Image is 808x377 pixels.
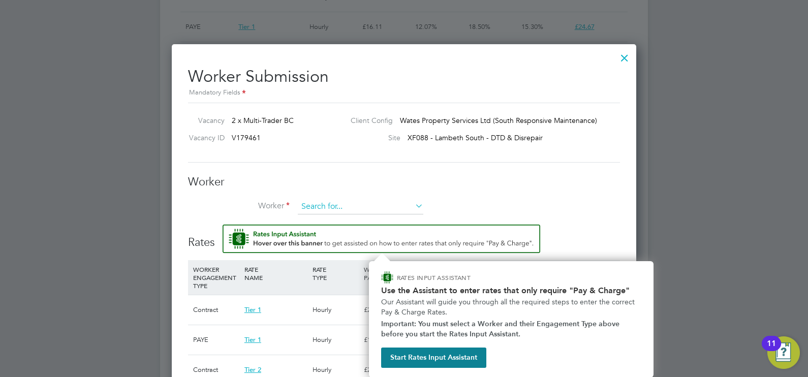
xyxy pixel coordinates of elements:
[381,348,486,368] button: Start Rates Input Assistant
[188,225,620,250] h3: Rates
[244,365,261,374] span: Tier 2
[413,260,464,287] div: HOLIDAY PAY
[310,325,361,355] div: Hourly
[767,343,776,357] div: 11
[184,133,225,142] label: Vacancy ID
[298,199,423,214] input: Search for...
[310,260,361,287] div: RATE TYPE
[191,260,242,295] div: WORKER ENGAGEMENT TYPE
[381,286,641,295] h2: Use the Assistant to enter rates that only require "Pay & Charge"
[310,295,361,325] div: Hourly
[188,175,620,190] h3: Worker
[381,297,641,317] p: Our Assistant will guide you through all the required steps to enter the correct Pay & Charge Rates.
[566,260,617,295] div: AGENCY CHARGE RATE
[232,116,294,125] span: 2 x Multi-Trader BC
[464,260,515,287] div: EMPLOYER COST
[343,116,393,125] label: Client Config
[400,116,597,125] span: Wates Property Services Ltd (South Responsive Maintenance)
[361,325,413,355] div: £16.11
[381,271,393,284] img: ENGAGE Assistant Icon
[184,116,225,125] label: Vacancy
[343,133,400,142] label: Site
[408,133,543,142] span: XF088 - Lambeth South - DTD & Disrepair
[397,273,524,282] p: RATES INPUT ASSISTANT
[191,325,242,355] div: PAYE
[188,87,620,99] div: Mandatory Fields
[242,260,310,287] div: RATE NAME
[515,260,566,287] div: AGENCY MARKUP
[191,295,242,325] div: Contract
[361,260,413,287] div: WORKER PAY RATE
[232,133,261,142] span: V179461
[244,305,261,314] span: Tier 1
[361,295,413,325] div: £21.40
[767,336,800,369] button: Open Resource Center, 11 new notifications
[188,58,620,99] h2: Worker Submission
[188,201,290,211] label: Worker
[381,320,621,338] strong: Important: You must select a Worker and their Engagement Type above before you start the Rates In...
[223,225,540,253] button: Rate Assistant
[244,335,261,344] span: Tier 1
